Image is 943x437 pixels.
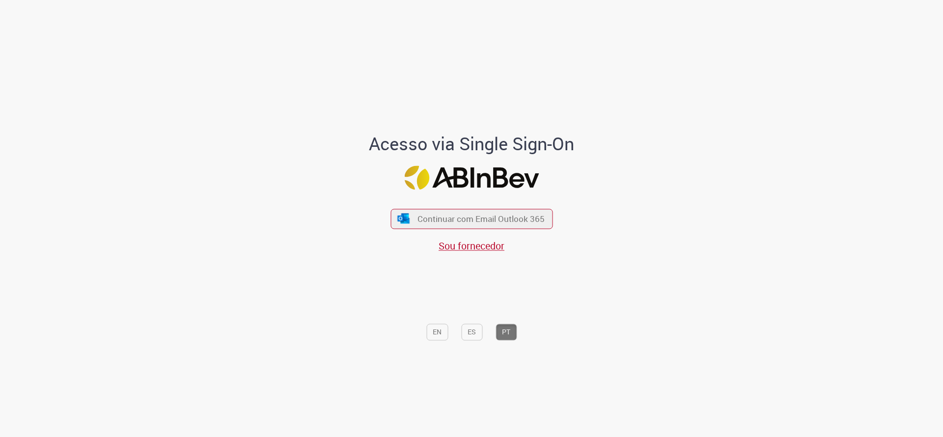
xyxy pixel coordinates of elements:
button: ES [461,324,482,341]
a: Sou fornecedor [439,239,504,252]
button: ícone Azure/Microsoft 360 Continuar com Email Outlook 365 [390,209,553,229]
button: EN [426,324,448,341]
span: Continuar com Email Outlook 365 [417,213,545,224]
img: Logo ABInBev [404,165,539,190]
img: ícone Azure/Microsoft 360 [397,213,411,223]
button: PT [496,324,517,341]
h1: Acesso via Single Sign-On [335,135,608,154]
